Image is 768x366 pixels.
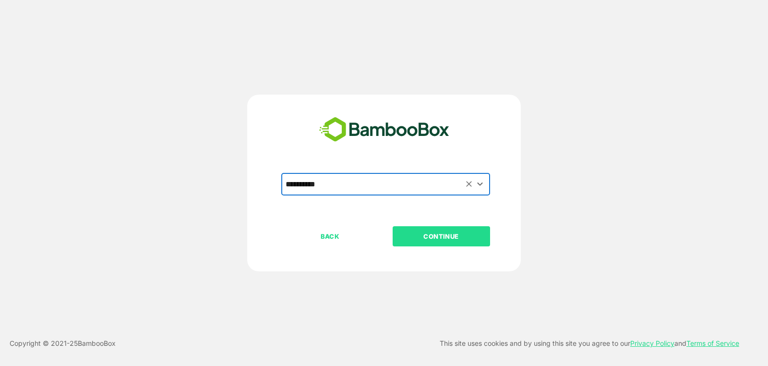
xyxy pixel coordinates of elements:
button: BACK [281,226,379,246]
p: CONTINUE [393,231,489,242]
img: bamboobox [314,114,455,146]
p: This site uses cookies and by using this site you agree to our and [440,338,739,349]
button: Clear [464,179,475,190]
a: Privacy Policy [630,339,674,347]
p: Copyright © 2021- 25 BambooBox [10,338,116,349]
p: BACK [282,231,378,242]
button: Open [474,178,487,191]
button: CONTINUE [393,226,490,246]
a: Terms of Service [686,339,739,347]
